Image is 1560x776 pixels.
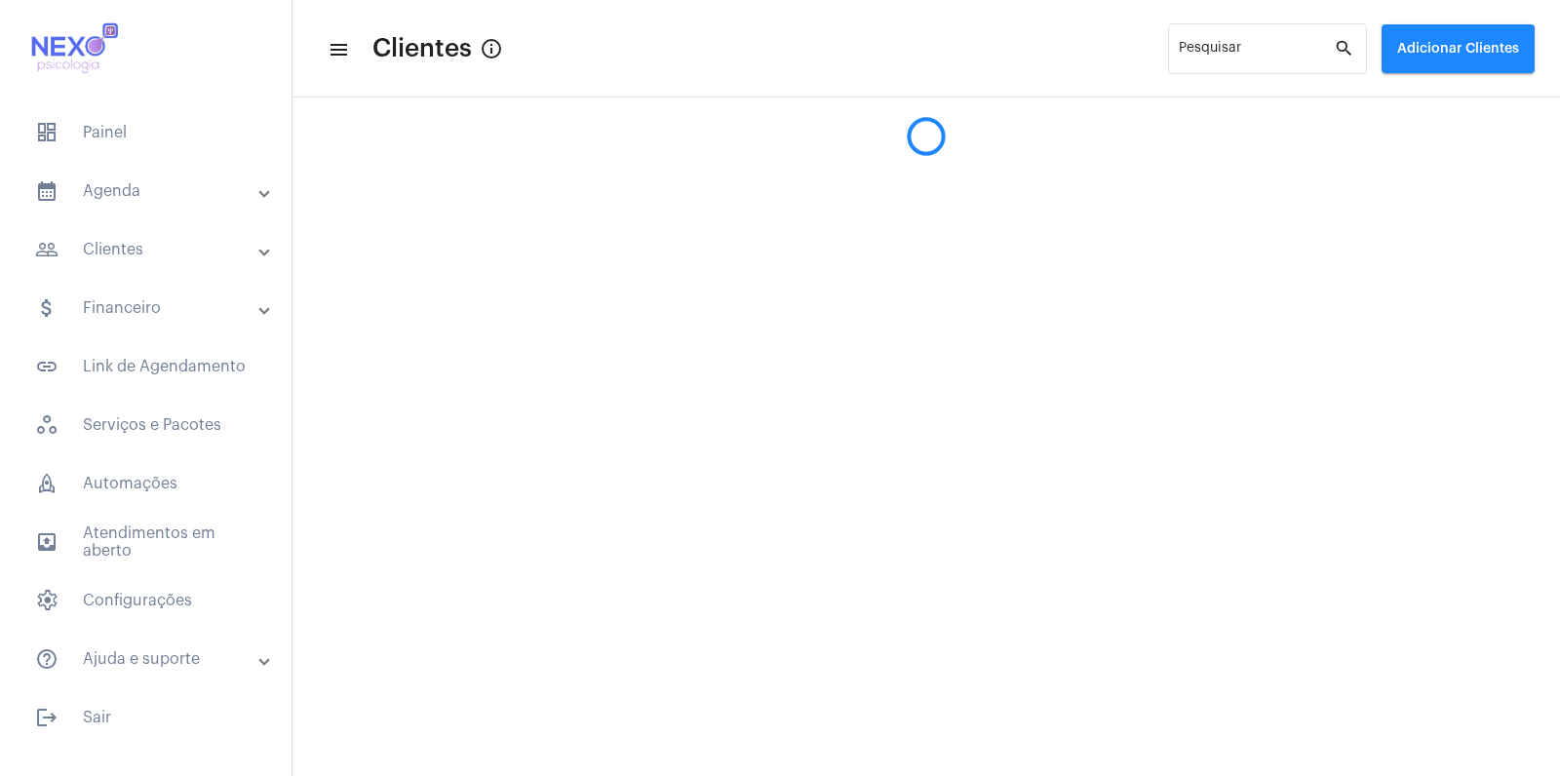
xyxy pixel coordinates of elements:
mat-icon: sidenav icon [328,38,347,61]
span: Painel [19,109,272,156]
span: Automações [19,460,272,507]
mat-icon: Button that displays a tooltip when focused or hovered over [480,37,503,60]
mat-panel-title: Financeiro [35,296,260,320]
mat-icon: sidenav icon [35,647,58,671]
span: sidenav icon [35,121,58,144]
button: Adicionar Clientes [1382,24,1535,73]
img: 616cf56f-bdc5-9e2e-9429-236ee6dd82e0.jpg [16,10,130,88]
input: Pesquisar [1179,45,1334,60]
span: Serviços e Pacotes [19,402,272,448]
span: Link de Agendamento [19,343,272,390]
mat-panel-title: Agenda [35,179,260,203]
button: Button that displays a tooltip when focused or hovered over [472,29,511,68]
span: sidenav icon [35,413,58,437]
mat-icon: sidenav icon [35,296,58,320]
mat-icon: sidenav icon [35,706,58,729]
span: Adicionar Clientes [1397,42,1519,56]
mat-icon: search [1334,37,1357,60]
mat-icon: sidenav icon [35,238,58,261]
span: sidenav icon [35,589,58,612]
mat-expansion-panel-header: sidenav iconAjuda e suporte [12,636,292,682]
span: Sair [19,694,272,741]
mat-panel-title: Clientes [35,238,260,261]
span: Atendimentos em aberto [19,519,272,565]
span: Clientes [372,33,472,64]
span: Configurações [19,577,272,624]
mat-expansion-panel-header: sidenav iconClientes [12,226,292,273]
mat-expansion-panel-header: sidenav iconAgenda [12,168,292,214]
mat-panel-title: Ajuda e suporte [35,647,260,671]
span: sidenav icon [35,472,58,495]
mat-icon: sidenav icon [35,355,58,378]
mat-icon: sidenav icon [35,530,58,554]
mat-icon: sidenav icon [35,179,58,203]
mat-expansion-panel-header: sidenav iconFinanceiro [12,285,292,331]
